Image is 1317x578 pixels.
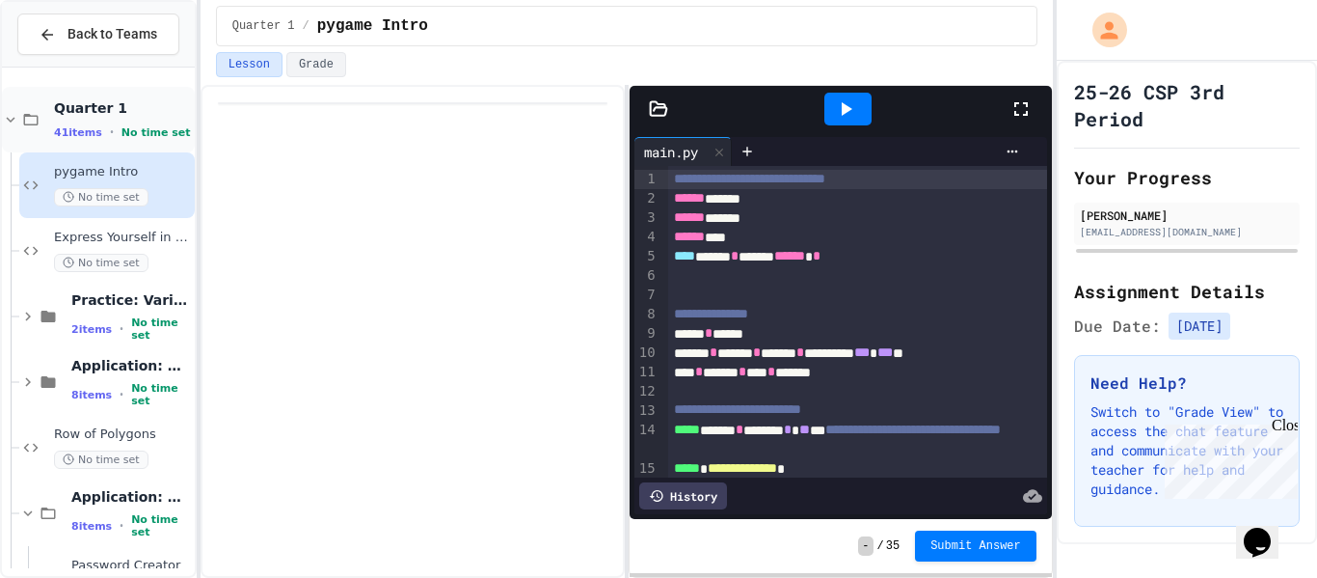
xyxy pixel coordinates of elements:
h2: Assignment Details [1074,278,1300,305]
span: pygame Intro [54,164,191,180]
div: [PERSON_NAME] [1080,206,1294,224]
span: 41 items [54,126,102,139]
div: 12 [634,382,658,401]
span: No time set [131,317,191,342]
span: No time set [54,451,148,469]
span: Due Date: [1074,315,1161,338]
button: Submit Answer [915,531,1036,562]
span: pygame Intro [317,14,428,38]
iframe: chat widget [1236,501,1298,559]
span: No time set [54,188,148,206]
span: - [858,537,873,556]
span: 8 items [71,520,112,533]
div: 7 [634,286,658,305]
div: 6 [634,266,658,286]
span: Quarter 1 [232,18,295,34]
button: Grade [286,52,346,77]
span: 8 items [71,389,112,401]
span: / [303,18,309,34]
div: 13 [634,401,658,421]
div: 10 [634,344,658,363]
div: My Account [1072,8,1132,52]
div: 14 [634,421,658,459]
h1: 25-26 CSP 3rd Period [1074,78,1300,132]
span: Back to Teams [67,24,157,44]
span: • [110,124,114,140]
span: No time set [131,382,191,407]
span: Submit Answer [930,538,1021,554]
span: 35 [886,538,900,554]
span: 2 items [71,323,112,336]
div: 8 [634,305,658,324]
span: Password Creator [71,558,191,574]
div: 15 [634,459,658,479]
div: 1 [634,170,658,189]
span: / [877,538,884,554]
iframe: chat widget [1157,417,1298,499]
span: Express Yourself in Python! [54,230,191,246]
span: No time set [121,126,191,139]
div: 4 [634,228,658,247]
h2: Your Progress [1074,164,1300,191]
span: Row of Polygons [54,427,191,443]
span: No time set [131,513,191,538]
div: main.py [634,137,732,166]
span: No time set [54,254,148,272]
div: 2 [634,189,658,208]
div: Chat with us now!Close [8,8,133,123]
div: History [639,482,727,509]
span: Application: Strings, Inputs, Math [71,488,191,506]
span: • [120,387,123,402]
p: Switch to "Grade View" to access the chat feature and communicate with your teacher for help and ... [1090,402,1283,499]
div: 11 [634,363,658,382]
span: • [120,321,123,337]
h3: Need Help? [1090,372,1283,395]
span: Application: Variables/Print [71,357,191,374]
div: 9 [634,324,658,344]
div: 3 [634,208,658,228]
span: • [120,518,123,534]
div: main.py [634,142,708,162]
button: Back to Teams [17,14,179,55]
div: 5 [634,247,658,266]
div: [EMAIL_ADDRESS][DOMAIN_NAME] [1080,225,1294,239]
span: Practice: Variables/Print [71,291,191,309]
button: Lesson [216,52,282,77]
span: Quarter 1 [54,99,191,117]
span: [DATE] [1169,313,1230,340]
